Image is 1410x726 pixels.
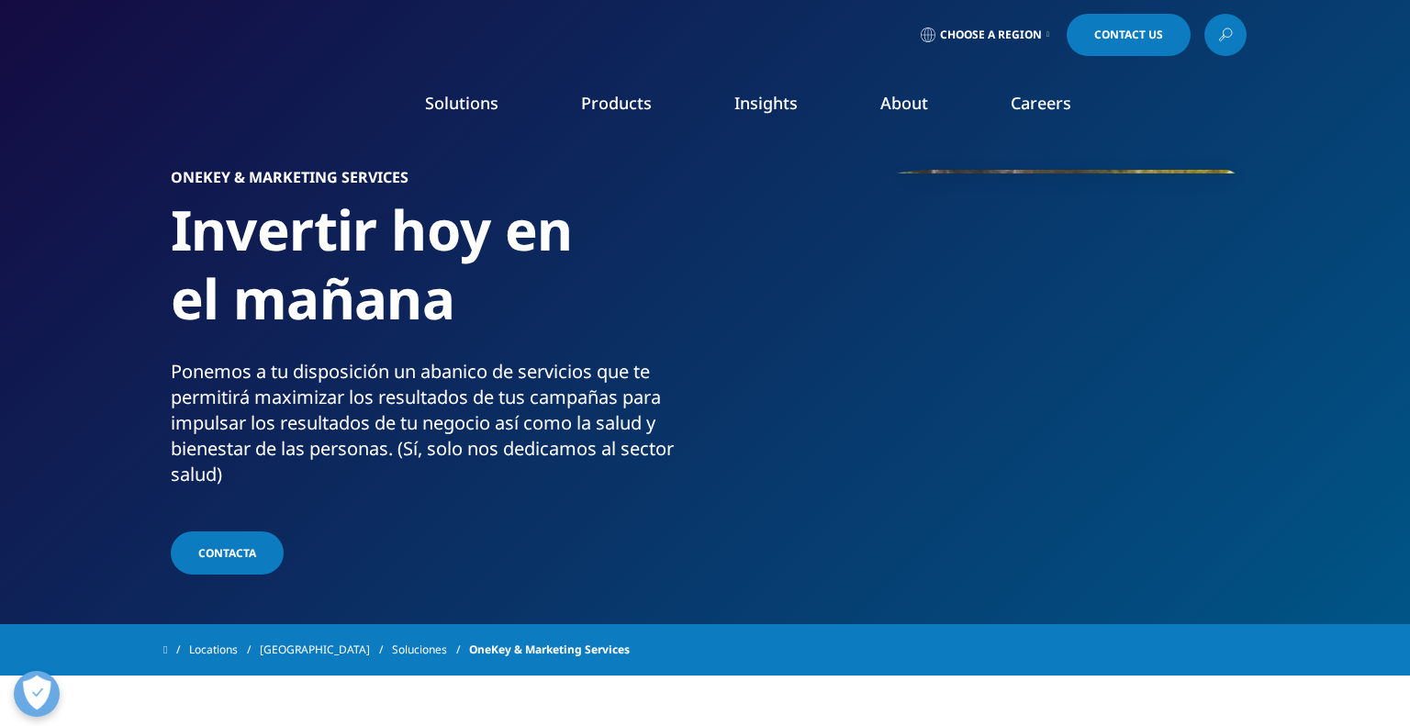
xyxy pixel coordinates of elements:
[1067,14,1191,56] a: Contact Us
[425,92,498,114] a: Solutions
[469,633,630,666] span: OneKey & Marketing Services
[171,170,699,195] h6: ONEKEY & MARKETING SERVICES
[749,170,1240,537] img: 2159.png
[198,545,256,561] span: CONTACTA
[392,633,469,666] a: Soluciones
[1011,92,1071,114] a: Careers
[880,92,928,114] a: About
[581,92,652,114] a: Products
[14,671,60,717] button: Open Preferences
[189,633,260,666] a: Locations
[1094,29,1163,40] span: Contact Us
[260,633,392,666] a: [GEOGRAPHIC_DATA]
[171,195,699,359] h1: Invertir hoy en el mañana
[171,359,699,498] p: Ponemos a tu disposición un abanico de servicios que te permitirá maximizar los resultados de tus...
[734,92,798,114] a: Insights
[318,64,1247,151] nav: Primary
[940,28,1042,42] span: Choose a Region
[171,531,284,575] a: CONTACTA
